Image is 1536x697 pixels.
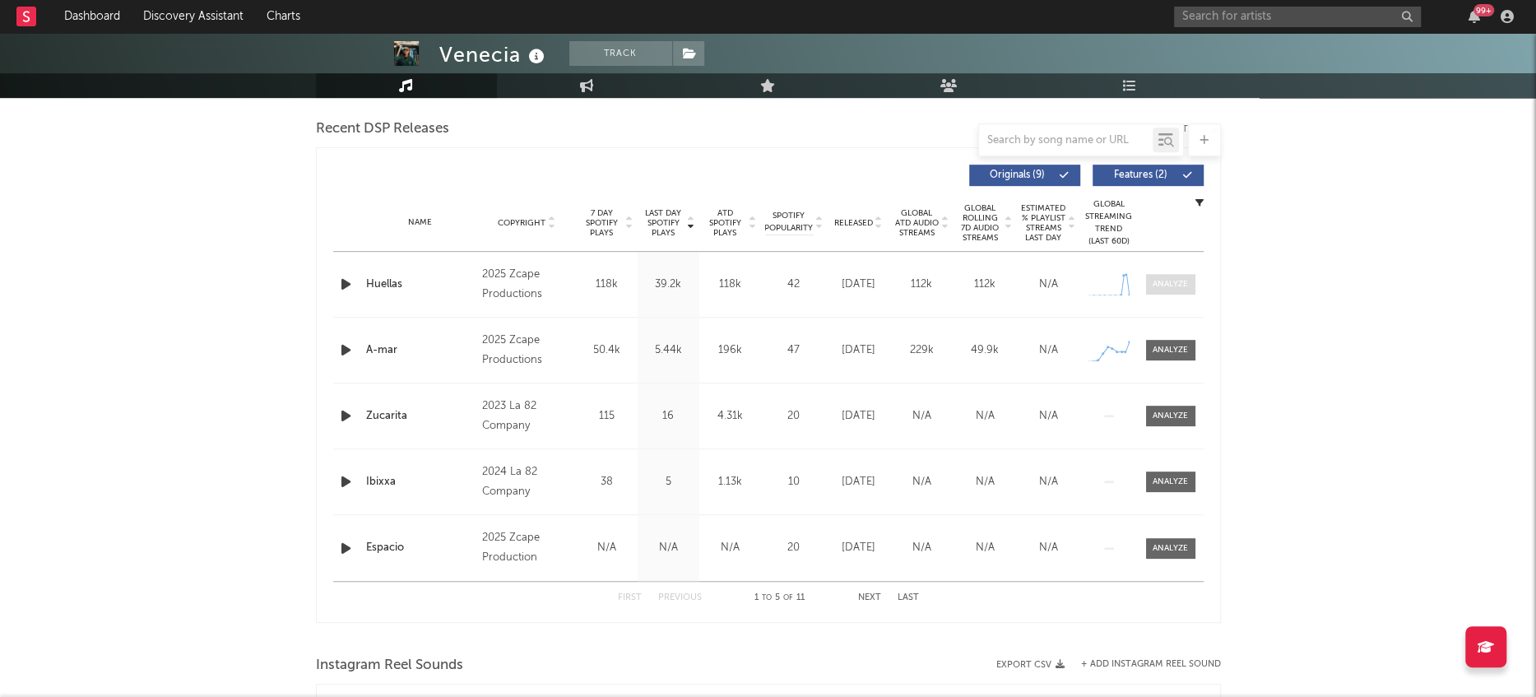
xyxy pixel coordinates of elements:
span: Instagram Reel Sounds [316,656,463,676]
div: N/A [958,540,1013,556]
span: Estimated % Playlist Streams Last Day [1021,203,1066,243]
span: Released [834,218,873,228]
span: ATD Spotify Plays [703,208,747,238]
button: + Add Instagram Reel Sound [1081,660,1221,669]
div: 118k [580,276,633,293]
div: 42 [765,276,823,293]
span: Global Rolling 7D Audio Streams [958,203,1003,243]
div: 16 [642,408,695,425]
div: 2025 Zcape Productions [481,265,571,304]
a: Huellas [366,276,474,293]
span: Features ( 2 ) [1103,170,1179,180]
div: 2023 La 82 Company [481,397,571,436]
button: Previous [658,593,702,602]
div: 38 [580,474,633,490]
span: Spotify Popularity [764,210,813,235]
div: 47 [765,342,823,359]
div: [DATE] [831,276,886,293]
span: of [783,594,793,602]
button: First [618,593,642,602]
span: 7 Day Spotify Plays [580,208,624,238]
div: 2024 La 82 Company [481,462,571,502]
button: Last [898,593,919,602]
div: [DATE] [831,474,886,490]
a: Zucarita [366,408,474,425]
div: 2025 Zcape Productions [481,331,571,370]
div: 5 [642,474,695,490]
span: Copyright [498,218,545,228]
div: 20 [765,408,823,425]
a: Espacio [366,540,474,556]
div: N/A [1021,540,1076,556]
div: Global Streaming Trend (Last 60D) [1084,198,1134,248]
span: Recent DSP Releases [316,119,449,139]
input: Search by song name or URL [979,134,1153,147]
div: + Add Instagram Reel Sound [1065,660,1221,669]
div: N/A [1021,474,1076,490]
div: N/A [1021,408,1076,425]
div: 2025 Zcape Production [481,528,571,568]
input: Search for artists [1174,7,1421,27]
div: N/A [958,408,1013,425]
div: N/A [894,540,949,556]
div: 115 [580,408,633,425]
div: 39.2k [642,276,695,293]
button: 99+ [1469,10,1480,23]
div: N/A [1021,276,1076,293]
span: Last Day Spotify Plays [642,208,685,238]
div: 229k [894,342,949,359]
span: Originals ( 9 ) [980,170,1056,180]
div: 112k [958,276,1013,293]
div: N/A [894,474,949,490]
div: [DATE] [831,540,886,556]
div: N/A [958,474,1013,490]
button: Export CSV [996,660,1065,670]
span: Global ATD Audio Streams [894,208,940,238]
button: Track [569,41,672,66]
button: Originals(9) [969,165,1080,186]
div: 196k [703,342,757,359]
div: 112k [894,276,949,293]
div: 4.31k [703,408,757,425]
button: Next [858,593,881,602]
div: N/A [703,540,757,556]
div: [DATE] [831,342,886,359]
div: Venecia [439,41,549,68]
span: to [762,594,772,602]
a: Ibixxa [366,474,474,490]
a: A-mar [366,342,474,359]
div: 99 + [1473,4,1494,16]
div: 20 [765,540,823,556]
div: N/A [1021,342,1076,359]
div: 1 5 11 [735,588,825,608]
div: 50.4k [580,342,633,359]
div: N/A [894,408,949,425]
div: 5.44k [642,342,695,359]
div: N/A [642,540,695,556]
button: Features(2) [1093,165,1204,186]
div: [DATE] [831,408,886,425]
div: N/A [580,540,633,556]
div: 1.13k [703,474,757,490]
div: 10 [765,474,823,490]
div: 118k [703,276,757,293]
div: 49.9k [958,342,1013,359]
div: Name [366,216,474,229]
